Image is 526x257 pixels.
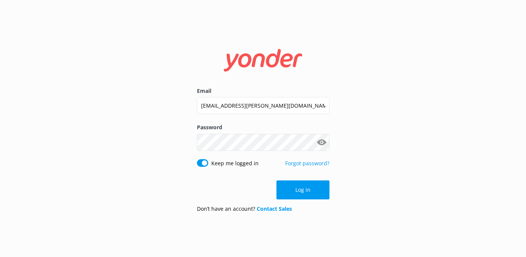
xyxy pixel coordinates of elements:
label: Email [197,87,329,95]
a: Forgot password? [285,160,329,167]
button: Show password [314,135,329,150]
label: Keep me logged in [211,159,259,168]
a: Contact Sales [257,205,292,212]
button: Log in [276,180,329,199]
label: Password [197,123,329,132]
p: Don’t have an account? [197,205,292,213]
input: user@emailaddress.com [197,97,329,114]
